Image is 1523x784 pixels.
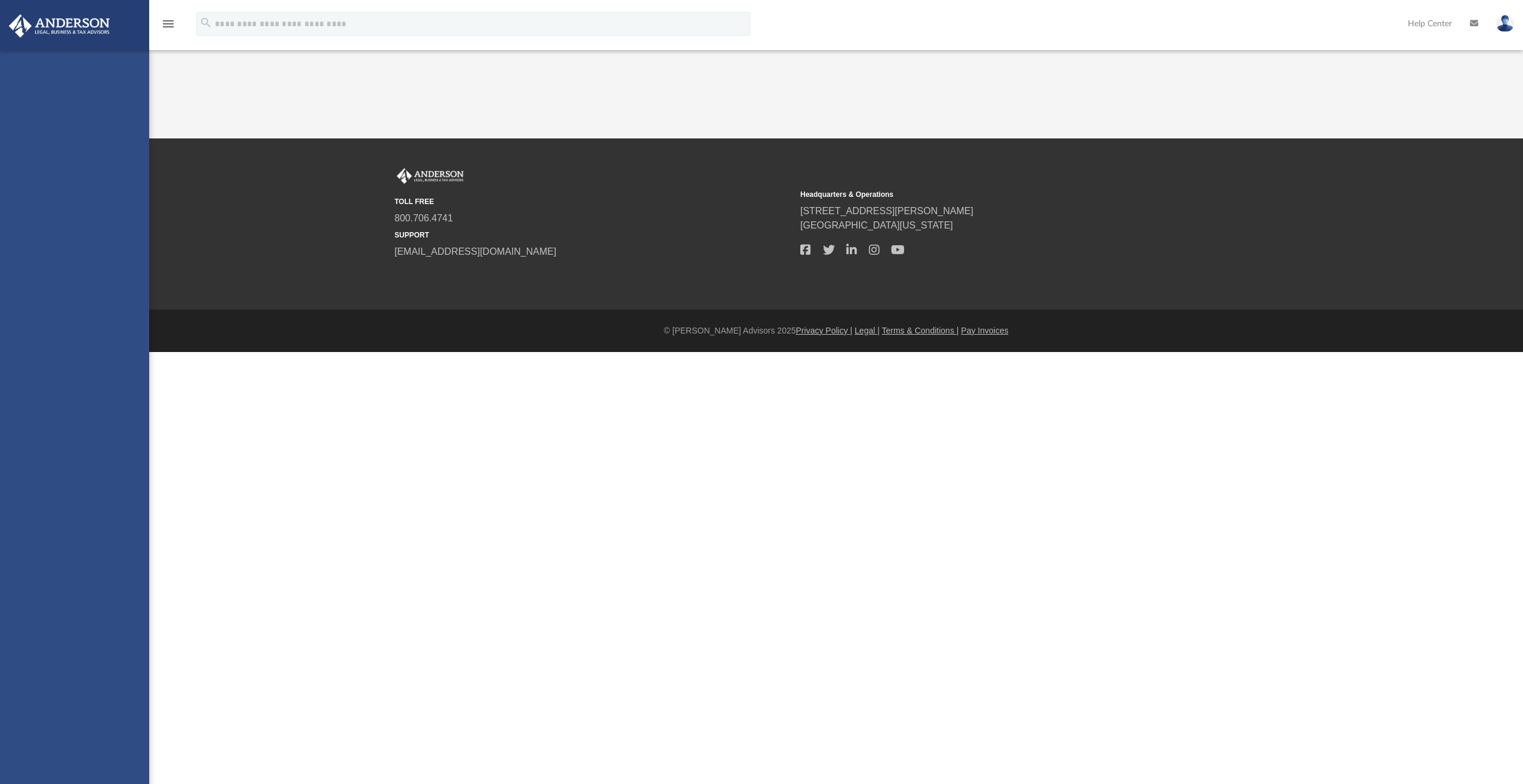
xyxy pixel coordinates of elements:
a: 800.706.4741 [394,213,453,223]
a: menu [161,23,175,31]
img: Anderson Advisors Platinum Portal [5,14,113,38]
a: Privacy Policy | [796,326,853,335]
a: [STREET_ADDRESS][PERSON_NAME] [800,206,973,216]
img: User Pic [1496,15,1514,32]
img: Anderson Advisors Platinum Portal [394,168,466,184]
div: © [PERSON_NAME] Advisors 2025 [149,325,1523,337]
small: Headquarters & Operations [800,189,1198,200]
a: Pay Invoices [961,326,1008,335]
small: SUPPORT [394,230,792,240]
a: Terms & Conditions | [882,326,959,335]
i: menu [161,17,175,31]
small: TOLL FREE [394,196,792,207]
a: [GEOGRAPHIC_DATA][US_STATE] [800,220,953,230]
a: Legal | [855,326,880,335]
i: search [199,16,212,29]
a: [EMAIL_ADDRESS][DOMAIN_NAME] [394,246,556,257]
